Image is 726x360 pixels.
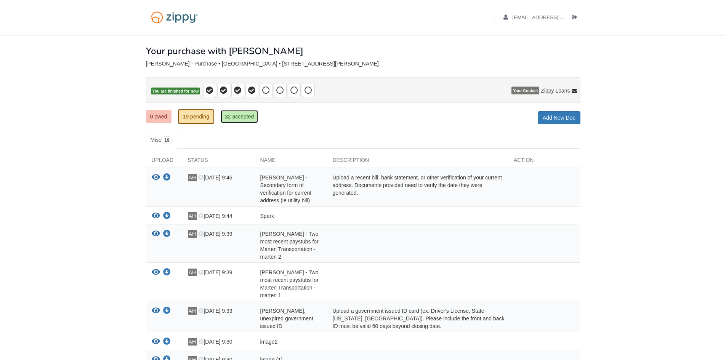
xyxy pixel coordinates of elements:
a: Download Shawn Hawes - Two most recent paystubs for Marten Transportation - marten 2 [163,231,171,237]
span: [PERSON_NAME] - Two most recent paystubs for Marten Transportation - marten 2 [260,231,319,260]
button: View image2 [152,338,160,346]
span: [DATE] 9:46 [198,174,232,181]
span: [PERSON_NAME], unexpired government issued ID [260,308,313,329]
div: Upload a recent bill, bank statement, or other verification of your current address. Documents pr... [327,174,508,204]
div: Upload a government issued ID card (ex. Driver's License, State [US_STATE], [GEOGRAPHIC_DATA]). P... [327,307,508,330]
span: AH [188,338,197,346]
span: AH [188,212,197,220]
span: [DATE] 9:39 [198,269,232,275]
a: Download image2 [163,339,171,345]
h1: Your purchase with [PERSON_NAME] [146,46,303,56]
span: Zippy Loans [541,87,570,94]
a: Add New Doc [538,111,580,124]
span: [DATE] 9:39 [198,231,232,237]
span: [PERSON_NAME] - Secondary form of verification for current address (ie utility bill) [260,174,312,203]
img: Logo [146,8,203,27]
span: [DATE] 9:33 [198,308,232,314]
div: Name [255,156,327,168]
a: Download Shawn Hawes - Two most recent paystubs for Marten Transportation - marten 1 [163,270,171,276]
span: Your Contact [511,87,539,94]
span: [PERSON_NAME] - Two most recent paystubs for Marten Transportation - marten 1 [260,269,319,298]
a: edit profile [503,14,600,22]
span: You are finished for now [151,88,200,95]
div: Description [327,156,508,168]
span: image2 [260,339,278,345]
button: View Shawn Hawes - Valid, unexpired government issued ID [152,307,160,315]
button: View Shawn Hawes - Secondary form of verification for current address (ie utility bill) [152,174,160,182]
span: AH [188,230,197,238]
div: Status [182,156,255,168]
span: ahawes623@gmail.com [512,14,599,20]
a: 19 pending [178,109,214,124]
span: 19 [161,136,172,144]
a: Download Shawn Hawes - Secondary form of verification for current address (ie utility bill) [163,175,171,181]
div: Action [508,156,580,168]
button: View Spark [152,212,160,220]
span: AH [188,269,197,276]
a: Download Spark [163,213,171,219]
span: AH [188,307,197,315]
a: 32 accepted [221,110,258,123]
a: Download Shawn Hawes - Valid, unexpired government issued ID [163,308,171,314]
a: 0 owed [146,110,171,123]
button: View Shawn Hawes - Two most recent paystubs for Marten Transportation - marten 1 [152,269,160,277]
a: Misc [146,132,177,149]
span: [DATE] 9:44 [198,213,232,219]
span: AH [188,174,197,181]
button: View Shawn Hawes - Two most recent paystubs for Marten Transportation - marten 2 [152,230,160,238]
span: Spark [260,213,274,219]
div: Upload [146,156,182,168]
span: [DATE] 9:30 [198,339,232,345]
a: Log out [572,14,580,22]
div: [PERSON_NAME] - Purchase • [GEOGRAPHIC_DATA] • [STREET_ADDRESS][PERSON_NAME] [146,61,580,67]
